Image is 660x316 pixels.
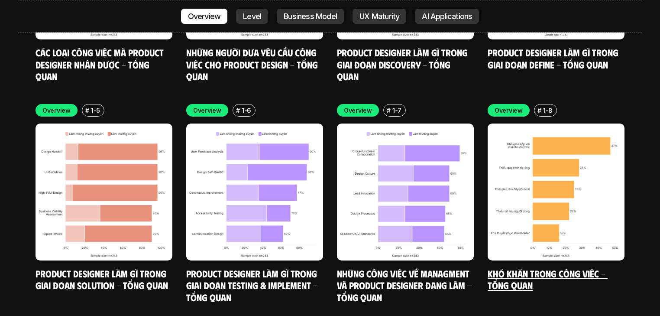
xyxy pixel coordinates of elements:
[242,106,251,115] p: 1-6
[181,9,228,24] a: Overview
[495,106,523,115] p: Overview
[42,106,71,115] p: Overview
[193,106,221,115] p: Overview
[337,267,474,303] a: Những công việc về Managment và Product Designer đang làm - Tổng quan
[36,46,166,82] a: Các loại công việc mà Product Designer nhận được - Tổng quan
[91,106,100,115] p: 1-5
[422,12,472,21] p: AI Applications
[488,46,621,70] a: Product Designer làm gì trong giai đoạn Define - Tổng quan
[337,46,470,82] a: Product Designer làm gì trong giai đoạn Discovery - Tổng quan
[236,9,268,24] a: Level
[415,9,479,24] a: AI Applications
[543,106,553,115] p: 1-8
[387,107,391,114] h6: #
[186,267,320,303] a: Product Designer làm gì trong giai đoạn Testing & Implement - Tổng quan
[344,106,372,115] p: Overview
[236,107,240,114] h6: #
[284,12,337,21] p: Business Model
[488,267,608,291] a: Khó khăn trong công việc - Tổng quan
[353,9,406,24] a: UX Maturity
[359,12,399,21] p: UX Maturity
[188,12,221,21] p: Overview
[392,106,401,115] p: 1-7
[243,12,261,21] p: Level
[36,267,168,291] a: Product Designer làm gì trong giai đoạn Solution - Tổng quan
[85,107,89,114] h6: #
[277,9,344,24] a: Business Model
[537,107,541,114] h6: #
[186,46,320,82] a: Những người đưa yêu cầu công việc cho Product Design - Tổng quan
